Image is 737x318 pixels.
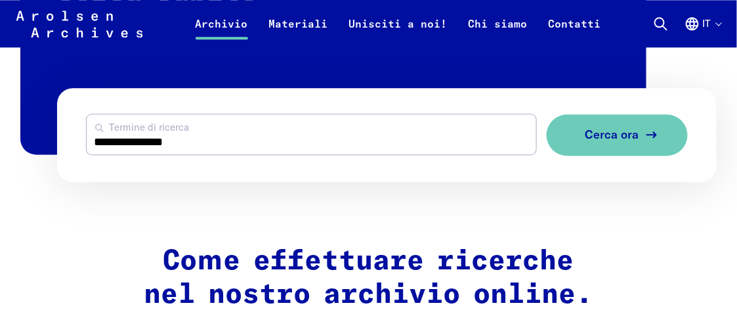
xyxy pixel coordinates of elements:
a: Chi siamo [458,16,538,47]
button: Cerca ora [547,114,688,156]
span: Cerca ora [585,128,639,142]
a: Contatti [538,16,612,47]
a: Archivio [185,16,259,47]
a: Materiali [259,16,339,47]
h2: Come effettuare ricerche nel nostro archivio online. [91,245,646,312]
nav: Primaria [185,8,612,39]
a: Unisciti a noi! [339,16,458,47]
button: Italiano, selezione lingua [684,16,721,47]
